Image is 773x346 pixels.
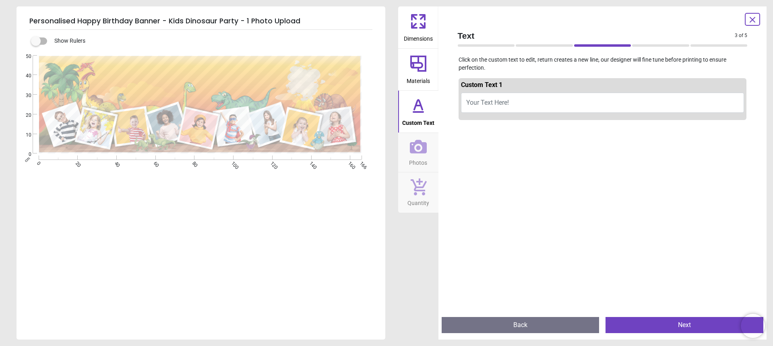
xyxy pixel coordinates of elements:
h5: Personalised Happy Birthday Banner - Kids Dinosaur Party - 1 Photo Upload [29,13,372,30]
span: 50 [16,53,31,60]
button: Photos [398,133,438,172]
button: Your Text Here! [461,93,744,113]
span: Custom Text 1 [461,81,502,89]
span: Quantity [407,195,429,207]
span: 20 [16,112,31,119]
span: Dimensions [404,31,433,43]
span: 10 [16,132,31,139]
span: 40 [16,73,31,79]
button: Custom Text [398,91,438,133]
span: 3 of 5 [735,32,747,39]
span: Custom Text [402,115,434,127]
button: Back [442,317,599,333]
span: Text [458,30,735,41]
p: Click on the custom text to edit, return creates a new line, our designer will fine tune before p... [451,56,754,72]
iframe: Brevo live chat [741,314,765,338]
button: Dimensions [398,6,438,48]
div: Show Rulers [36,36,385,46]
span: Materials [407,73,430,85]
span: Photos [409,155,427,167]
button: Materials [398,49,438,91]
button: Quantity [398,172,438,213]
button: Next [606,317,763,333]
span: Your Text Here! [466,99,509,106]
span: 30 [16,92,31,99]
span: 0 [16,151,31,158]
